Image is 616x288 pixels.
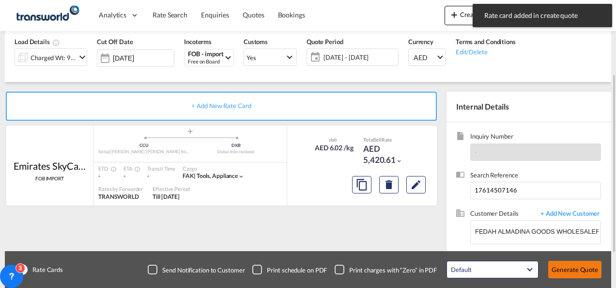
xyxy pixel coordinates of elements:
[132,166,138,172] md-icon: Estimated Time Of Arrival
[244,48,297,66] md-select: Select Customs: Yes
[252,265,327,274] md-checkbox: Checkbox No Ink
[278,11,305,19] span: Bookings
[147,165,175,172] div: Transit Time
[162,266,245,274] div: Send Notification to Customer
[414,53,436,63] span: AED
[31,51,76,64] div: Charged Wt: 900.00 KG
[15,38,60,46] span: Load Details
[312,136,354,143] div: slab
[445,6,502,25] button: icon-plus 400-fgCreate Quote
[315,143,354,153] div: AED 6.02 /kg
[97,38,133,46] span: Cut Off Date
[548,261,601,278] button: Generate Quote
[190,149,282,155] div: Dubai International
[15,4,80,26] img: f753ae806dec11f0841701cdfdf085c0.png
[191,102,251,110] span: + Add New Rate Card
[448,9,460,20] md-icon: icon-plus 400-fg
[363,143,412,166] div: AED 5,420.61
[52,39,60,47] md-icon: Chargeable Weight
[98,193,139,200] span: TRANSWORLD
[148,265,245,274] md-checkbox: Checkbox No Ink
[470,132,601,143] span: Inquiry Number
[396,158,402,164] md-icon: icon-chevron-down
[123,165,138,172] div: ETA
[456,47,516,56] div: Edit/Delete
[188,58,224,65] div: Free on Board
[123,172,125,179] span: -
[363,136,412,143] div: Total Rate
[244,38,268,46] span: Customs
[447,92,611,122] div: Internal Details
[77,51,88,63] md-icon: icon-chevron-down
[307,51,319,63] md-icon: icon-calendar
[349,266,437,274] div: Print charges with “Zero” in PDF
[15,48,87,66] div: Charged Wt: 900.00 KGicon-chevron-down
[98,193,143,201] div: TRANSWORLD
[323,53,396,62] span: [DATE] - [DATE]
[408,38,433,46] span: Currency
[536,209,601,220] span: + Add New Customer
[153,193,180,201] div: Till 31 Aug 2025
[184,38,212,46] span: Incoterms
[147,172,175,180] div: -
[238,173,245,180] md-icon: icon-chevron-down
[153,193,180,200] span: Till [DATE]
[183,172,238,180] div: tools, appliance
[356,179,368,191] md-icon: assets/icons/custom/copyQuote.svg
[98,149,190,155] div: Netaji [PERSON_NAME] [PERSON_NAME] International
[451,266,471,273] div: Default
[98,165,114,172] div: ETD
[194,172,196,179] span: |
[335,265,437,274] md-checkbox: Checkbox No Ink
[307,38,343,46] span: Quote Period
[470,209,536,220] span: Customer Details
[188,50,224,58] div: FOB - import
[267,266,327,274] div: Print schedule on PDF
[35,175,64,182] span: FOB IMPORT
[99,10,126,20] span: Analytics
[184,49,234,66] md-select: Select Incoterms: FOB - import Free on Board
[153,11,187,19] span: Rate Search
[98,143,190,149] div: CCU
[246,54,256,62] div: Yes
[28,265,63,274] span: Rate Cards
[374,137,382,143] span: Sell
[201,11,229,19] span: Enquiries
[379,176,399,193] button: Delete
[408,48,446,66] md-select: Select Currency: د.إ AEDUnited Arab Emirates Dirham
[108,166,114,172] md-icon: Estimated Time Of Departure
[185,129,196,134] md-icon: assets/icons/custom/roll-o-plane.svg
[470,171,601,182] span: Search Reference
[321,50,398,64] span: [DATE] - [DATE]
[481,11,603,20] span: Rate card added in create quote
[190,143,282,149] div: DXB
[14,159,86,173] div: Emirates SkyCargo
[456,38,516,46] span: Terms and Conditions
[98,172,100,179] span: -
[183,165,245,172] div: Cargo
[406,176,426,193] button: Edit
[475,221,601,242] input: Enter Customer Details
[470,182,601,199] input: Enter search reference
[153,185,189,192] div: Effective Period
[183,172,197,179] span: FAK
[6,92,437,121] div: + Add New Rate Card
[352,176,371,193] button: Copy
[98,185,143,192] div: Rates by Forwarder
[113,54,174,62] input: Select
[475,148,477,156] span: -
[243,11,264,19] span: Quotes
